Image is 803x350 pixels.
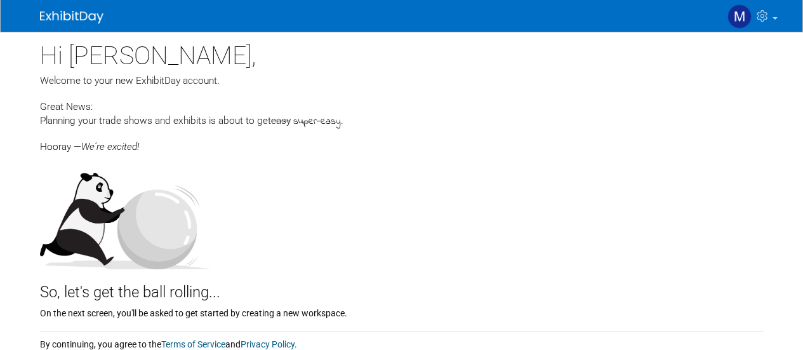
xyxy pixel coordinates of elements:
[40,269,764,304] div: So, let's get the ball rolling...
[40,160,211,269] img: Let's get the ball rolling
[241,339,295,349] a: Privacy Policy
[727,4,752,29] img: melissa cooper
[40,32,764,74] div: Hi [PERSON_NAME],
[40,129,764,154] div: Hooray —
[40,114,764,129] div: Planning your trade shows and exhibits is about to get .
[40,304,764,320] div: On the next screen, you'll be asked to get started by creating a new workspace.
[40,11,103,24] img: ExhibitDay
[271,115,291,126] span: easy
[40,74,764,88] div: Welcome to your new ExhibitDay account.
[40,99,764,114] div: Great News:
[293,114,341,129] span: super-easy
[81,141,139,152] span: We're excited!
[161,339,225,349] a: Terms of Service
